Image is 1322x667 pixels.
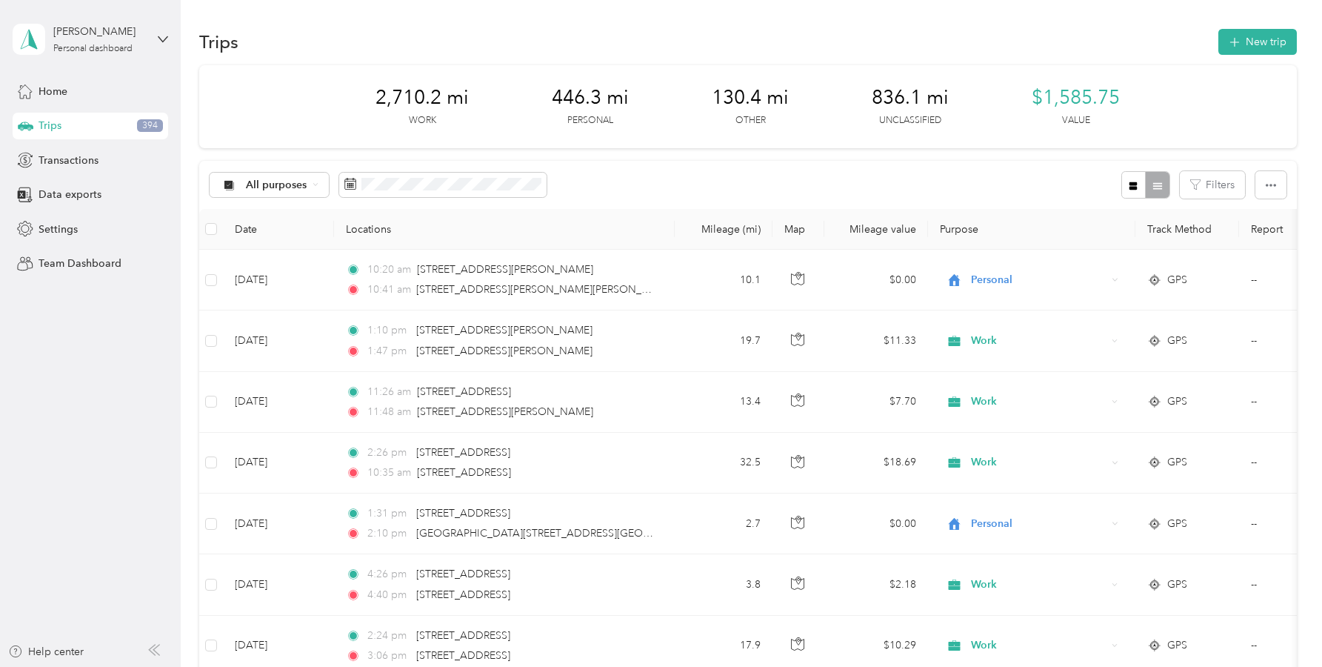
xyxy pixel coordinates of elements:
[971,577,1106,593] span: Work
[552,86,629,110] span: 446.3 mi
[879,114,941,127] p: Unclassified
[367,628,410,644] span: 2:24 pm
[1167,577,1187,593] span: GPS
[1167,333,1187,349] span: GPS
[1239,584,1322,667] iframe: Everlance-gr Chat Button Frame
[1167,272,1187,288] span: GPS
[416,588,510,601] span: [STREET_ADDRESS]
[675,554,772,615] td: 3.8
[417,405,593,418] span: [STREET_ADDRESS][PERSON_NAME]
[367,525,410,542] span: 2:10 pm
[39,84,67,99] span: Home
[872,86,949,110] span: 836.1 mi
[246,180,307,190] span: All purposes
[223,554,334,615] td: [DATE]
[367,322,410,339] span: 1:10 pm
[824,372,928,433] td: $7.70
[416,324,592,336] span: [STREET_ADDRESS][PERSON_NAME]
[53,44,133,53] div: Personal dashboard
[1135,209,1239,250] th: Track Method
[417,466,511,479] span: [STREET_ADDRESS]
[971,454,1106,471] span: Work
[416,568,510,580] span: [STREET_ADDRESS]
[367,566,410,583] span: 4:26 pm
[223,433,334,494] td: [DATE]
[971,516,1106,532] span: Personal
[367,648,410,664] span: 3:06 pm
[1167,637,1187,654] span: GPS
[1167,454,1187,471] span: GPS
[367,465,411,481] span: 10:35 am
[367,404,411,420] span: 11:48 am
[928,209,1135,250] th: Purpose
[416,527,724,540] span: [GEOGRAPHIC_DATA][STREET_ADDRESS][GEOGRAPHIC_DATA]
[367,384,411,400] span: 11:26 am
[824,494,928,554] td: $0.00
[971,637,1106,654] span: Work
[367,262,411,278] span: 10:20 am
[137,119,163,133] span: 394
[675,372,772,433] td: 13.4
[772,209,824,250] th: Map
[824,250,928,311] td: $0.00
[367,343,410,359] span: 1:47 pm
[675,209,772,250] th: Mileage (mi)
[675,311,772,371] td: 19.7
[1218,29,1297,55] button: New trip
[824,311,928,371] td: $11.33
[824,554,928,615] td: $2.18
[334,209,675,250] th: Locations
[375,86,469,110] span: 2,710.2 mi
[39,153,99,168] span: Transactions
[416,649,510,662] span: [STREET_ADDRESS]
[39,187,101,202] span: Data exports
[971,394,1106,410] span: Work
[409,114,436,127] p: Work
[1167,394,1187,410] span: GPS
[367,587,410,603] span: 4:40 pm
[1062,114,1090,127] p: Value
[417,263,593,276] span: [STREET_ADDRESS][PERSON_NAME]
[223,250,334,311] td: [DATE]
[675,433,772,494] td: 32.5
[1167,516,1187,532] span: GPS
[367,505,410,522] span: 1:31 pm
[223,311,334,371] td: [DATE]
[417,385,511,398] span: [STREET_ADDRESS]
[199,34,238,50] h1: Trips
[971,333,1106,349] span: Work
[1180,171,1245,199] button: Filters
[824,433,928,494] td: $18.69
[567,114,613,127] p: Personal
[675,494,772,554] td: 2.7
[1032,86,1120,110] span: $1,585.75
[367,445,410,461] span: 2:26 pm
[824,209,928,250] th: Mileage value
[735,114,766,127] p: Other
[223,494,334,554] td: [DATE]
[971,272,1106,288] span: Personal
[416,283,675,296] span: [STREET_ADDRESS][PERSON_NAME][PERSON_NAME]
[39,222,78,237] span: Settings
[416,345,592,357] span: [STREET_ADDRESS][PERSON_NAME]
[416,446,510,459] span: [STREET_ADDRESS]
[712,86,789,110] span: 130.4 mi
[223,209,334,250] th: Date
[416,507,510,520] span: [STREET_ADDRESS]
[416,629,510,642] span: [STREET_ADDRESS]
[675,250,772,311] td: 10.1
[53,24,146,39] div: [PERSON_NAME]
[39,256,121,271] span: Team Dashboard
[223,372,334,433] td: [DATE]
[367,282,410,298] span: 10:41 am
[39,118,61,133] span: Trips
[8,644,84,660] button: Help center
